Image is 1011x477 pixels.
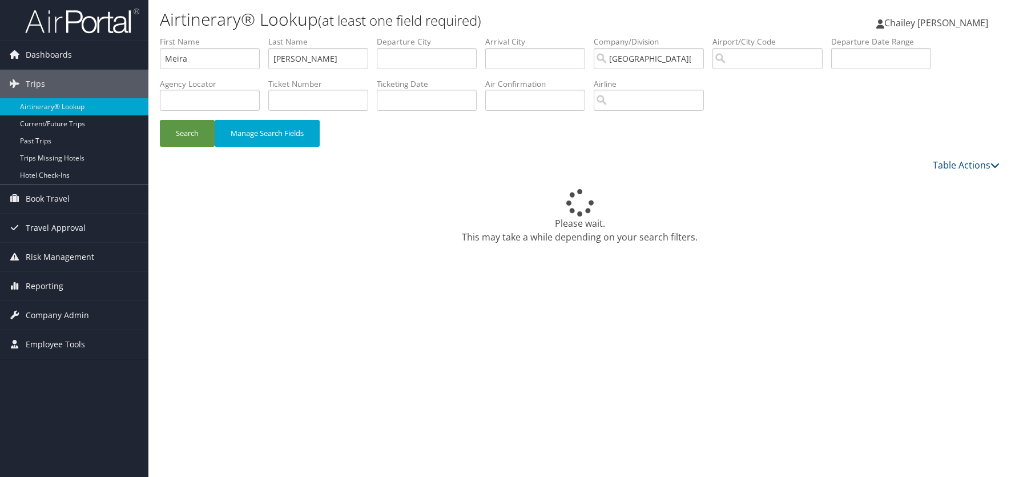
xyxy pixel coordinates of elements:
[160,189,1000,244] div: Please wait. This may take a while depending on your search filters.
[160,78,268,90] label: Agency Locator
[26,272,63,300] span: Reporting
[318,11,481,30] small: (at least one field required)
[485,36,594,47] label: Arrival City
[26,41,72,69] span: Dashboards
[26,185,70,213] span: Book Travel
[160,7,720,31] h1: Airtinerary® Lookup
[215,120,320,147] button: Manage Search Fields
[485,78,594,90] label: Air Confirmation
[712,36,831,47] label: Airport/City Code
[876,6,1000,40] a: Chailey [PERSON_NAME]
[26,70,45,98] span: Trips
[268,36,377,47] label: Last Name
[160,120,215,147] button: Search
[884,17,988,29] span: Chailey [PERSON_NAME]
[160,36,268,47] label: First Name
[26,301,89,330] span: Company Admin
[831,36,940,47] label: Departure Date Range
[268,78,377,90] label: Ticket Number
[594,78,712,90] label: Airline
[377,36,485,47] label: Departure City
[377,78,485,90] label: Ticketing Date
[933,159,1000,171] a: Table Actions
[25,7,139,34] img: airportal-logo.png
[26,214,86,242] span: Travel Approval
[26,330,85,359] span: Employee Tools
[26,243,94,271] span: Risk Management
[594,36,712,47] label: Company/Division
